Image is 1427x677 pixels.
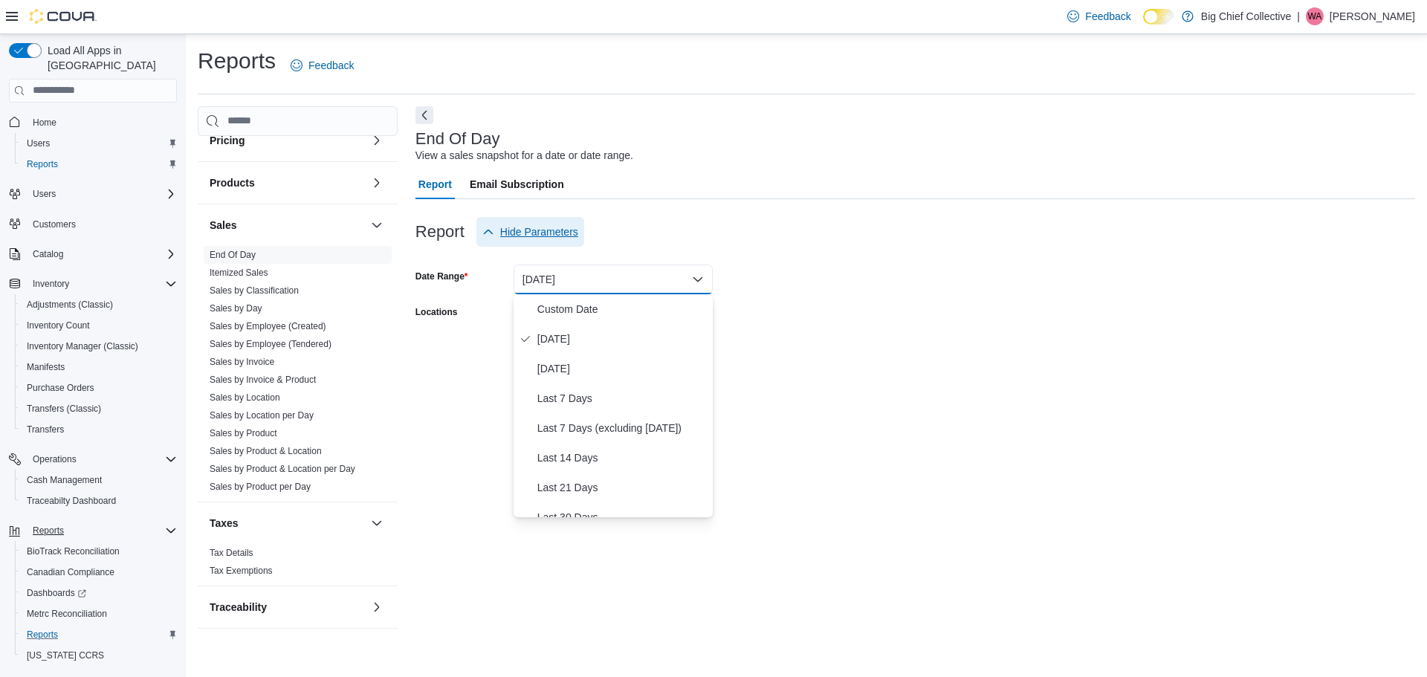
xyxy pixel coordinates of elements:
a: Dashboards [21,584,92,602]
span: BioTrack Reconciliation [27,545,120,557]
a: Feedback [1061,1,1136,31]
span: Transfers (Classic) [27,403,101,415]
button: Operations [27,450,82,468]
a: Transfers (Classic) [21,400,107,418]
span: BioTrack Reconciliation [21,542,177,560]
h1: Reports [198,46,276,76]
a: Sales by Product & Location per Day [210,464,355,474]
input: Dark Mode [1143,9,1174,25]
span: Inventory Count [21,317,177,334]
a: Reports [21,626,64,644]
h3: Taxes [210,516,239,531]
span: Canadian Compliance [27,566,114,578]
span: Home [27,113,177,132]
a: Cash Management [21,471,108,489]
span: Sales by Product [210,427,277,439]
span: Tax Exemptions [210,565,273,577]
span: Sales by Product per Day [210,481,311,493]
span: Traceabilty Dashboard [21,492,177,510]
span: Users [27,185,177,203]
span: Sales by Classification [210,285,299,297]
div: View a sales snapshot for a date or date range. [415,148,633,163]
span: Last 21 Days [537,479,707,496]
span: Sales by Employee (Created) [210,320,326,332]
p: [PERSON_NAME] [1330,7,1415,25]
a: Sales by Classification [210,285,299,296]
span: Reports [27,629,58,641]
span: Manifests [27,361,65,373]
a: Home [27,114,62,132]
button: Sales [210,218,365,233]
span: Transfers (Classic) [21,400,177,418]
span: Canadian Compliance [21,563,177,581]
button: Reports [3,520,183,541]
button: Products [210,175,365,190]
h3: Sales [210,218,237,233]
button: Inventory [3,273,183,294]
button: Reports [15,624,183,645]
img: Cova [30,9,97,24]
span: Purchase Orders [27,382,94,394]
span: Cash Management [21,471,177,489]
h3: Pricing [210,133,245,148]
span: Sales by Product & Location per Day [210,463,355,475]
button: Taxes [210,516,365,531]
span: Sales by Invoice & Product [210,374,316,386]
a: Purchase Orders [21,379,100,397]
button: Reports [15,154,183,175]
span: Catalog [27,245,177,263]
button: Catalog [3,244,183,265]
a: Adjustments (Classic) [21,296,119,314]
button: Inventory [27,275,75,293]
span: [DATE] [537,360,707,378]
div: Taxes [198,544,398,586]
span: Inventory [27,275,177,293]
button: Pricing [368,132,386,149]
span: Itemized Sales [210,267,268,279]
button: Adjustments (Classic) [15,294,183,315]
span: Sales by Location [210,392,280,404]
button: Users [15,133,183,154]
a: [US_STATE] CCRS [21,647,110,664]
span: Last 14 Days [537,449,707,467]
a: Transfers [21,421,70,438]
button: Canadian Compliance [15,562,183,583]
span: Customers [33,218,76,230]
button: [US_STATE] CCRS [15,645,183,666]
h3: Report [415,223,465,241]
a: Sales by Employee (Created) [210,321,326,331]
button: Transfers [15,419,183,440]
h3: Traceability [210,600,267,615]
span: Tax Details [210,547,253,559]
a: Inventory Count [21,317,96,334]
span: Manifests [21,358,177,376]
a: Feedback [285,51,360,80]
a: BioTrack Reconciliation [21,542,126,560]
span: Users [21,135,177,152]
span: Inventory Manager (Classic) [21,337,177,355]
button: Purchase Orders [15,378,183,398]
button: Traceabilty Dashboard [15,490,183,511]
span: Inventory Manager (Classic) [27,340,138,352]
p: Big Chief Collective [1201,7,1291,25]
span: Reports [27,522,177,540]
a: Customers [27,216,82,233]
a: Metrc Reconciliation [21,605,113,623]
a: Tax Exemptions [210,566,273,576]
a: Dashboards [15,583,183,603]
span: Email Subscription [470,169,564,199]
span: [DATE] [537,330,707,348]
a: Sales by Employee (Tendered) [210,339,331,349]
span: Adjustments (Classic) [27,299,113,311]
button: Cash Management [15,470,183,490]
a: Inventory Manager (Classic) [21,337,144,355]
span: Dashboards [21,584,177,602]
span: Sales by Product & Location [210,445,322,457]
span: Metrc Reconciliation [21,605,177,623]
a: Tax Details [210,548,253,558]
span: Operations [27,450,177,468]
button: Next [415,106,433,124]
a: Sales by Product & Location [210,446,322,456]
span: Transfers [21,421,177,438]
